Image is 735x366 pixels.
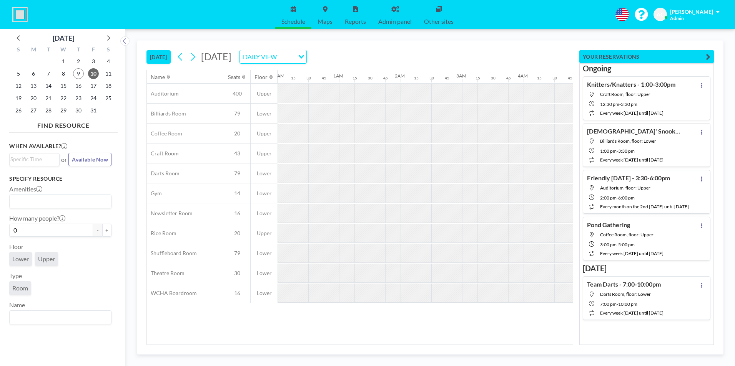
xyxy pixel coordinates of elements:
span: Sunday, October 12, 2025 [13,81,24,91]
span: Upper [251,130,278,137]
span: 7:00 PM [600,301,617,307]
span: Lower [251,270,278,277]
label: How many people? [9,214,65,222]
span: Tuesday, October 21, 2025 [43,93,54,104]
input: Search for option [10,155,55,163]
span: 5:00 PM [618,242,635,247]
h4: Team Darts - 7:00-10:00pm [587,280,661,288]
button: + [102,224,111,237]
span: 16 [224,290,250,297]
span: Wednesday, October 29, 2025 [58,105,69,116]
div: Seats [228,74,240,81]
span: Tuesday, October 14, 2025 [43,81,54,91]
span: Coffee Room [147,130,182,137]
div: 4AM [518,73,528,79]
div: 45 [445,76,449,81]
span: Room [12,284,28,292]
h4: Friendly [DATE] - 3:30-6:00pm [587,174,670,182]
span: Thursday, October 2, 2025 [73,56,84,67]
h3: Specify resource [9,175,111,182]
span: Thursday, October 23, 2025 [73,93,84,104]
span: Craft Room, floor: Upper [600,91,650,97]
label: Name [9,301,25,309]
div: Search for option [10,311,111,324]
span: Sunday, October 5, 2025 [13,68,24,79]
span: Upper [38,255,55,262]
span: 79 [224,170,250,177]
span: - [617,148,618,154]
div: 30 [429,76,434,81]
span: 1:00 PM [600,148,617,154]
span: 12:30 PM [600,101,619,107]
div: S [101,45,116,55]
span: 3:30 PM [621,101,637,107]
span: Sunday, October 26, 2025 [13,105,24,116]
button: [DATE] [146,50,171,64]
span: Lower [251,210,278,217]
div: 3AM [456,73,466,79]
span: Lower [12,255,29,262]
span: 3:30 PM [618,148,635,154]
div: [DATE] [53,33,74,43]
h4: Pond Gathering [587,221,630,229]
label: Type [9,272,22,280]
input: Search for option [10,312,107,322]
span: - [617,242,618,247]
span: Admin [670,15,684,21]
span: Darts Room, floor: Lower [600,291,651,297]
span: 16 [224,210,250,217]
input: Search for option [10,196,107,206]
span: Thursday, October 16, 2025 [73,81,84,91]
span: Friday, October 3, 2025 [88,56,99,67]
span: Friday, October 31, 2025 [88,105,99,116]
span: Saturday, October 11, 2025 [103,68,114,79]
span: 14 [224,190,250,197]
span: Coffee Room, floor: Upper [600,232,654,237]
div: 12AM [272,73,284,79]
div: 45 [383,76,388,81]
span: every week [DATE] until [DATE] [600,310,663,316]
span: 2:00 PM [600,195,617,201]
span: Monday, October 6, 2025 [28,68,39,79]
div: 15 [414,76,419,81]
span: 10:00 PM [618,301,637,307]
span: Schedule [281,18,305,25]
span: Wednesday, October 22, 2025 [58,93,69,104]
span: every week [DATE] until [DATE] [600,251,663,256]
span: or [61,156,67,163]
span: Billiards Room [147,110,186,117]
span: 400 [224,90,250,97]
span: Wednesday, October 15, 2025 [58,81,69,91]
div: Search for option [240,50,306,63]
div: 15 [353,76,357,81]
span: 79 [224,110,250,117]
span: Friday, October 24, 2025 [88,93,99,104]
div: T [71,45,86,55]
span: Thursday, October 30, 2025 [73,105,84,116]
div: Search for option [10,153,59,165]
span: Lower [251,170,278,177]
div: 30 [306,76,311,81]
span: - [619,101,621,107]
span: 20 [224,130,250,137]
span: 3:00 PM [600,242,617,247]
div: T [41,45,56,55]
span: Rice Room [147,230,176,237]
div: 15 [476,76,480,81]
span: Maps [318,18,333,25]
span: Saturday, October 25, 2025 [103,93,114,104]
span: every week [DATE] until [DATE] [600,110,663,116]
div: Name [151,74,165,81]
span: Reports [345,18,366,25]
span: Other sites [424,18,454,25]
span: 6:00 PM [618,195,635,201]
span: Tuesday, October 7, 2025 [43,68,54,79]
div: 45 [506,76,511,81]
h4: FIND RESOURCE [9,119,118,129]
h4: [DEMOGRAPHIC_DATA]' Snooker Doubles -1:00 - 3:30pm [587,127,683,135]
span: Upper [251,150,278,157]
span: Thursday, October 9, 2025 [73,68,84,79]
span: Lower [251,110,278,117]
span: Wednesday, October 8, 2025 [58,68,69,79]
span: 20 [224,230,250,237]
